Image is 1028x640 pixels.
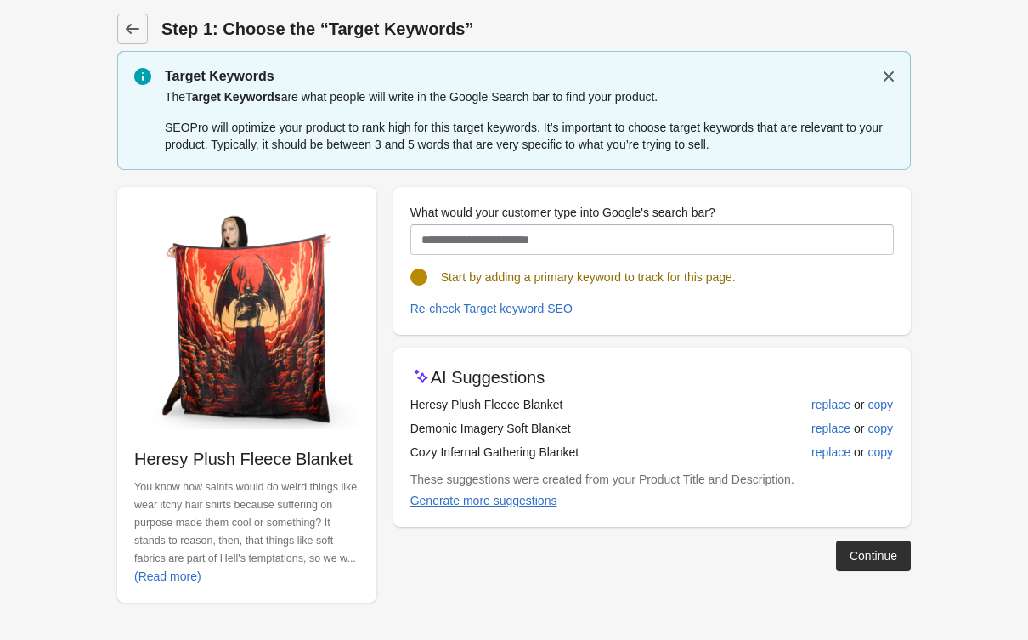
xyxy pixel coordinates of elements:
td: Demonic Imagery Soft Blanket [410,416,738,440]
span: The are what people will write in the Google Search bar to find your product. [165,90,658,104]
div: copy [867,398,893,411]
button: copy [861,437,900,467]
span: You know how saints would do weird things like wear itchy hair shirts because suffering on purpos... [134,481,357,583]
span: Start by adding a primary keyword to track for this page. [441,270,736,284]
div: Generate more suggestions [410,494,557,507]
button: (Read more) [127,561,208,592]
h1: Step 1: Choose the “Target Keywords” [161,17,911,41]
div: copy [867,422,893,435]
div: copy [867,445,893,459]
div: replace [811,422,850,435]
td: Cozy Infernal Gathering Blanket [410,440,738,464]
p: Heresy Plush Fleece Blanket [134,447,359,471]
span: or [850,420,867,437]
div: replace [811,398,850,411]
div: Continue [850,549,897,563]
div: (Read more) [134,569,201,583]
img: 3005BLANKETHeresyBlanket.png [134,204,359,429]
button: copy [861,389,900,420]
td: Heresy Plush Fleece Blanket [410,393,738,416]
button: Generate more suggestions [404,485,564,516]
button: Re-check Target keyword SEO [404,293,579,324]
button: replace [805,437,857,467]
span: These suggestions were created from your Product Title and Description. [410,473,794,486]
button: Continue [836,541,911,571]
button: replace [805,413,857,444]
span: or [850,444,867,461]
span: Target Keywords [185,90,281,104]
button: copy [861,413,900,444]
div: replace [811,445,850,459]
span: or [850,396,867,413]
p: Target Keywords [165,66,894,87]
label: What would your customer type into Google's search bar? [410,204,715,221]
p: AI Suggestions [431,365,545,389]
div: Re-check Target keyword SEO [410,302,573,315]
span: SEOPro will optimize your product to rank high for this target keywords. It’s important to choose... [165,121,883,151]
button: replace [805,389,857,420]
